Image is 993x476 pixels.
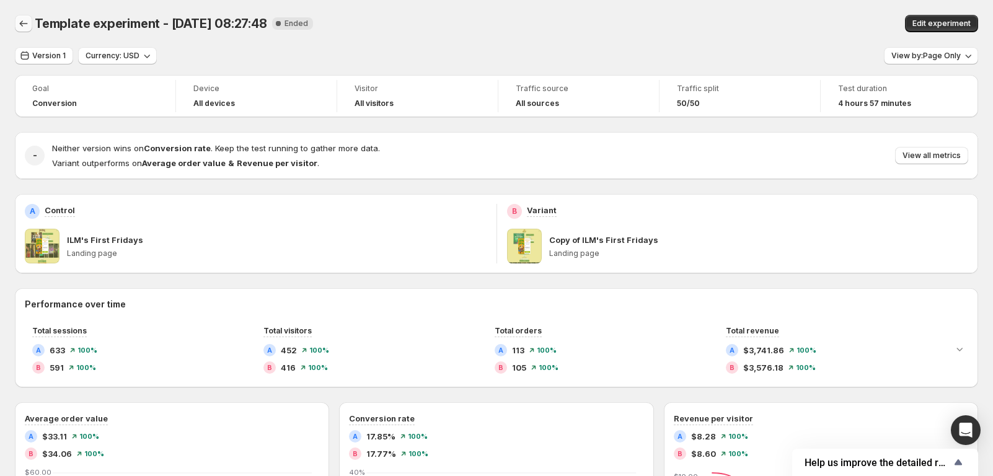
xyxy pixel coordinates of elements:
span: $3,741.86 [743,344,784,356]
button: Edit experiment [905,15,978,32]
span: 4 hours 57 minutes [838,99,911,108]
h2: B [512,206,517,216]
span: 100 % [728,433,748,440]
span: Total sessions [32,326,87,335]
span: 17.77% [366,447,396,460]
a: Test duration4 hours 57 minutes [838,82,961,110]
span: Version 1 [32,51,66,61]
h2: B [498,364,503,371]
span: Total orders [495,326,542,335]
h2: - [33,149,37,162]
h2: B [677,450,682,457]
span: Total visitors [263,326,312,335]
h2: B [36,364,41,371]
div: Open Intercom Messenger [951,415,981,445]
a: DeviceAll devices [193,82,319,110]
button: View all metrics [895,147,968,164]
h3: Conversion rate [349,412,415,425]
span: $33.11 [42,430,67,443]
span: 100 % [408,433,428,440]
strong: & [228,158,234,168]
span: Test duration [838,84,961,94]
span: Variant outperforms on . [52,158,319,168]
h2: A [730,346,735,354]
span: 50/50 [677,99,700,108]
span: 17.85% [366,430,395,443]
button: Show survey - Help us improve the detailed report for A/B campaigns [805,455,966,470]
button: Version 1 [15,47,73,64]
span: 100 % [76,364,96,371]
a: GoalConversion [32,82,158,110]
span: Total revenue [726,326,779,335]
p: Copy of ILM's First Fridays [549,234,658,246]
h2: A [353,433,358,440]
h2: B [267,364,272,371]
span: 100 % [309,346,329,354]
h3: Average order value [25,412,108,425]
span: 100 % [797,346,816,354]
span: Goal [32,84,158,94]
img: ILM's First Fridays [25,229,60,263]
p: Control [45,204,75,216]
span: 591 [50,361,64,374]
h4: All sources [516,99,559,108]
span: Help us improve the detailed report for A/B campaigns [805,457,951,469]
span: Currency: USD [86,51,139,61]
span: View all metrics [903,151,961,161]
span: 633 [50,344,65,356]
span: 100 % [308,364,328,371]
h2: A [36,346,41,354]
h2: B [29,450,33,457]
span: 416 [281,361,296,374]
p: Landing page [67,249,487,258]
h2: B [353,450,358,457]
span: $8.60 [691,447,716,460]
h4: All devices [193,99,235,108]
button: Back [15,15,32,32]
h2: A [29,433,33,440]
span: 100 % [796,364,816,371]
span: Traffic split [677,84,803,94]
a: Traffic sourceAll sources [516,82,642,110]
button: View by:Page Only [884,47,978,64]
span: Template experiment - [DATE] 08:27:48 [35,16,267,31]
span: Neither version wins on . Keep the test running to gather more data. [52,143,380,153]
span: Visitor [355,84,480,94]
span: 100 % [84,450,104,457]
h2: B [730,364,735,371]
span: 113 [512,344,524,356]
span: 100 % [79,433,99,440]
h3: Revenue per visitor [674,412,753,425]
strong: Conversion rate [144,143,211,153]
h2: A [30,206,35,216]
span: 452 [281,344,297,356]
span: $3,576.18 [743,361,783,374]
span: Conversion [32,99,77,108]
a: VisitorAll visitors [355,82,480,110]
span: 100 % [408,450,428,457]
img: Copy of ILM's First Fridays [507,229,542,263]
p: Variant [527,204,557,216]
button: Currency: USD [78,47,157,64]
span: Traffic source [516,84,642,94]
h2: A [677,433,682,440]
span: Device [193,84,319,94]
span: $34.06 [42,447,72,460]
a: Traffic split50/50 [677,82,803,110]
span: 100 % [537,346,557,354]
button: Expand chart [951,340,968,358]
span: 100 % [539,364,558,371]
h2: Performance over time [25,298,968,311]
span: Ended [285,19,308,29]
h2: A [267,346,272,354]
p: ILM's First Fridays [67,234,143,246]
strong: Revenue per visitor [237,158,317,168]
strong: Average order value [142,158,226,168]
p: Landing page [549,249,969,258]
span: 100 % [728,450,748,457]
span: $8.28 [691,430,716,443]
span: Edit experiment [912,19,971,29]
h2: A [498,346,503,354]
span: 100 % [77,346,97,354]
span: 105 [512,361,526,374]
